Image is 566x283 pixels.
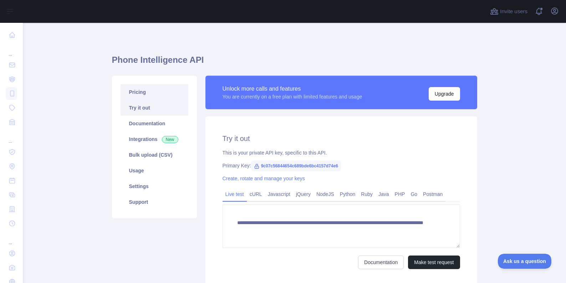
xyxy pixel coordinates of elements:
a: Support [121,194,188,210]
a: Settings [121,178,188,194]
a: Pricing [121,84,188,100]
a: Live test [223,188,247,200]
a: Documentation [121,116,188,131]
a: Javascript [265,188,293,200]
div: Primary Key: [223,162,460,169]
a: Postman [420,188,445,200]
a: Create, rotate and manage your keys [223,176,305,181]
a: PHP [392,188,408,200]
div: This is your private API key, specific to this API. [223,149,460,156]
span: Invite users [500,7,527,16]
h1: Phone Intelligence API [112,54,477,71]
h2: Try it out [223,133,460,143]
a: Try it out [121,100,188,116]
a: Integrations New [121,131,188,147]
div: Unlock more calls and features [223,85,362,93]
a: Usage [121,163,188,178]
button: Upgrade [429,87,460,101]
button: Make test request [408,256,460,269]
a: Java [376,188,392,200]
a: jQuery [293,188,313,200]
a: cURL [247,188,265,200]
iframe: Toggle Customer Support [498,254,552,269]
a: Ruby [358,188,376,200]
div: ... [6,231,17,246]
div: ... [6,43,17,57]
a: NodeJS [313,188,337,200]
div: You are currently on a free plan with limited features and usage [223,93,362,100]
span: 9c07c56844654c689bde6bc4157d74e6 [251,161,341,171]
a: Python [337,188,358,200]
span: New [162,136,178,143]
button: Invite users [489,6,529,17]
a: Documentation [358,256,404,269]
a: Bulk upload (CSV) [121,147,188,163]
a: Go [408,188,420,200]
div: ... [6,130,17,144]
